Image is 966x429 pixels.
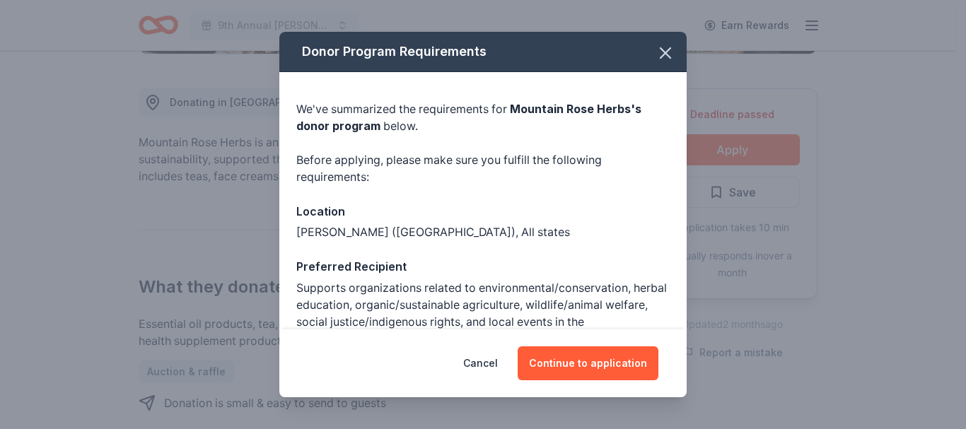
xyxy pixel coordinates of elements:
[296,223,670,240] div: [PERSON_NAME] ([GEOGRAPHIC_DATA]), All states
[463,346,498,380] button: Cancel
[296,151,670,185] div: Before applying, please make sure you fulfill the following requirements:
[296,202,670,221] div: Location
[296,100,670,134] div: We've summarized the requirements for below.
[518,346,658,380] button: Continue to application
[296,279,670,347] div: Supports organizations related to environmental/conservation, herbal education, organic/sustainab...
[296,257,670,276] div: Preferred Recipient
[279,32,687,72] div: Donor Program Requirements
